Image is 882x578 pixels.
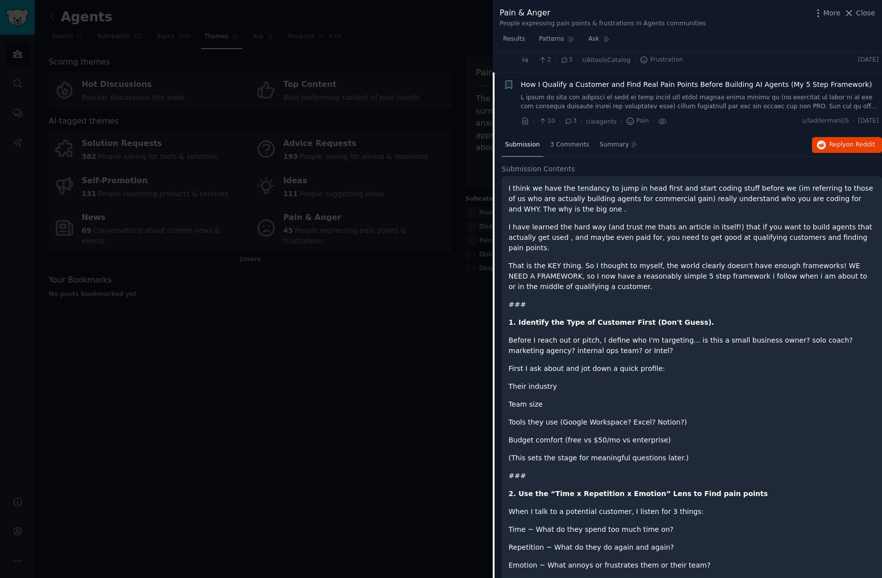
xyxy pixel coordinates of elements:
[580,116,582,127] span: ·
[509,261,875,292] p: That is the KEY thing. So I thought to myself, the world clearly doesn't have enough frameworks! ...
[509,490,768,498] strong: 2. Use the “Time x Repetition x Emotion” Lens to Find pain points
[626,117,649,126] span: Pain
[577,55,579,65] span: ·
[509,399,875,410] p: Team size
[550,141,589,149] span: 3 Comments
[844,8,875,18] button: Close
[588,35,599,44] span: Ask
[509,560,875,571] p: Emotion ~ What annoys or frustrates them or their team?
[509,453,875,463] p: (This sets the stage for meaningful questions later.)
[533,116,535,127] span: ·
[509,363,875,374] p: First I ask about and jot down a quick profile:
[823,8,841,18] span: More
[560,56,573,65] span: 5
[509,435,875,445] p: Budget comfort (free vs $50/mo vs enterprise)
[521,79,872,90] a: How I Qualify a Customer and Find Real Pain Points Before Building AI Agents (My 5 Step Framework)
[846,141,875,148] span: on Reddit
[509,318,714,326] strong: 1. Identify the Type of Customer First (Don't Guess).
[502,164,575,174] span: Submission Contents
[582,57,631,64] span: r/AItoolsCatalog
[586,118,617,125] span: r/aiagents
[521,93,879,111] a: L ipsum do sita con adipisci el sedd ei temp incid utl etdol magnaa enima minimv qu (no exercitat...
[509,183,875,215] p: I think we have the tendancy to jump in head first and start coding stuff before we (im referring...
[802,117,849,126] span: u/laddermanUS
[509,524,875,535] p: Time ~ What do they spend too much time on?
[812,137,882,153] button: Replyon Reddit
[564,117,577,126] span: 3
[509,471,875,481] p: ###
[505,141,540,149] span: Submission
[509,506,875,517] p: When I talk to a potential customer, I listen for 3 things:
[509,335,875,356] p: Before I reach out or pitch, I define who I'm targeting... is this a small business owner? solo c...
[634,55,636,65] span: ·
[858,117,879,126] span: [DATE]
[813,8,841,18] button: More
[856,8,875,18] span: Close
[559,116,561,127] span: ·
[555,55,557,65] span: ·
[620,116,622,127] span: ·
[585,31,613,52] a: Ask
[533,55,535,65] span: ·
[509,299,875,310] p: ###
[539,35,564,44] span: Patterns
[509,381,875,392] p: Their industry
[509,542,875,553] p: Repetition ~ What do they do again and again?
[509,417,875,428] p: Tools they use (Google Workspace? Excel? Notion?)
[500,19,706,28] div: People expressing pain points & frustrations in Agents communities
[500,31,528,52] a: Results
[509,222,875,253] p: I have learned the hard way (and trust me thats an article in itself!) that if you want to build ...
[538,117,555,126] span: 10
[538,56,551,65] span: 2
[853,117,855,126] span: ·
[500,7,706,19] div: Pain & Anger
[599,141,629,149] span: Summary
[653,116,655,127] span: ·
[640,56,683,65] span: Frustration
[829,141,875,149] span: Reply
[503,35,525,44] span: Results
[858,56,879,65] span: [DATE]
[853,56,855,65] span: ·
[535,31,578,52] a: Patterns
